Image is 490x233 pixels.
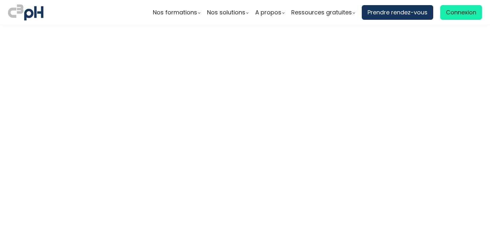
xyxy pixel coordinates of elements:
[446,8,476,17] span: Connexion
[207,8,245,17] span: Nos solutions
[362,5,433,20] a: Prendre rendez-vous
[291,8,352,17] span: Ressources gratuites
[153,8,197,17] span: Nos formations
[255,8,281,17] span: A propos
[367,8,427,17] span: Prendre rendez-vous
[8,3,43,22] img: logo C3PH
[440,5,482,20] a: Connexion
